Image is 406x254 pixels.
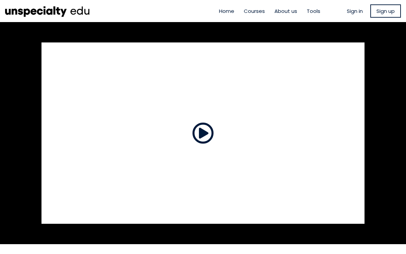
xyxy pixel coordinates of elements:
span: Sign up [376,7,395,15]
a: Courses [244,7,265,15]
a: Home [219,7,234,15]
a: Sign in [347,7,363,15]
img: ec8cb47d53a36d742fcbd71bcb90b6e6.png [5,3,90,19]
a: About us [274,7,297,15]
a: Tools [307,7,320,15]
a: Sign up [370,4,401,18]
